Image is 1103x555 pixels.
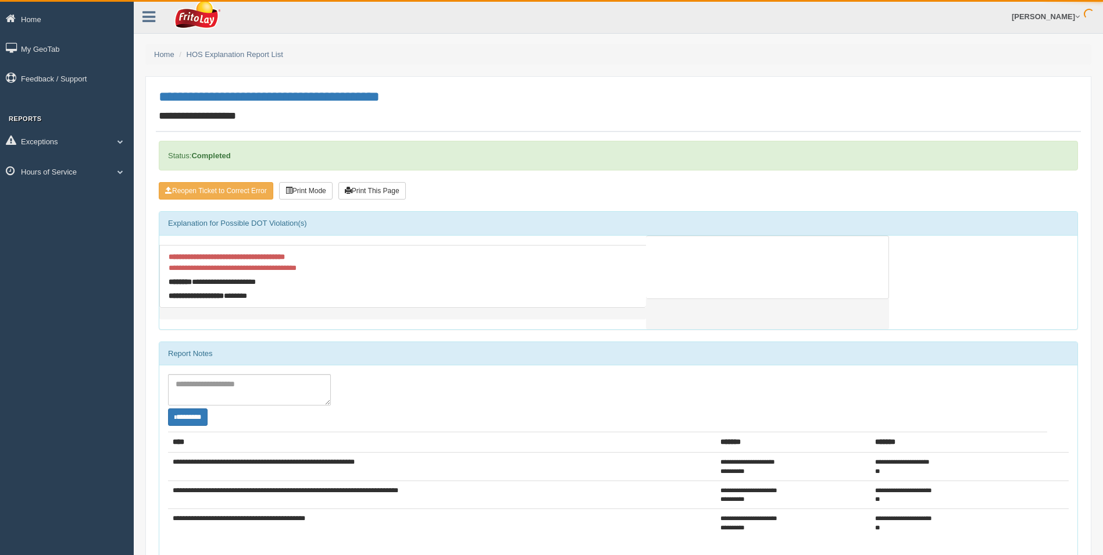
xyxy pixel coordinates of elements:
strong: Completed [191,151,230,160]
button: Print This Page [338,182,406,200]
button: Print Mode [279,182,333,200]
a: HOS Explanation Report List [187,50,283,59]
div: Explanation for Possible DOT Violation(s) [159,212,1077,235]
a: Home [154,50,174,59]
button: Reopen Ticket [159,182,273,200]
button: Change Filter Options [168,408,208,426]
div: Status: [159,141,1078,170]
div: Report Notes [159,342,1077,365]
